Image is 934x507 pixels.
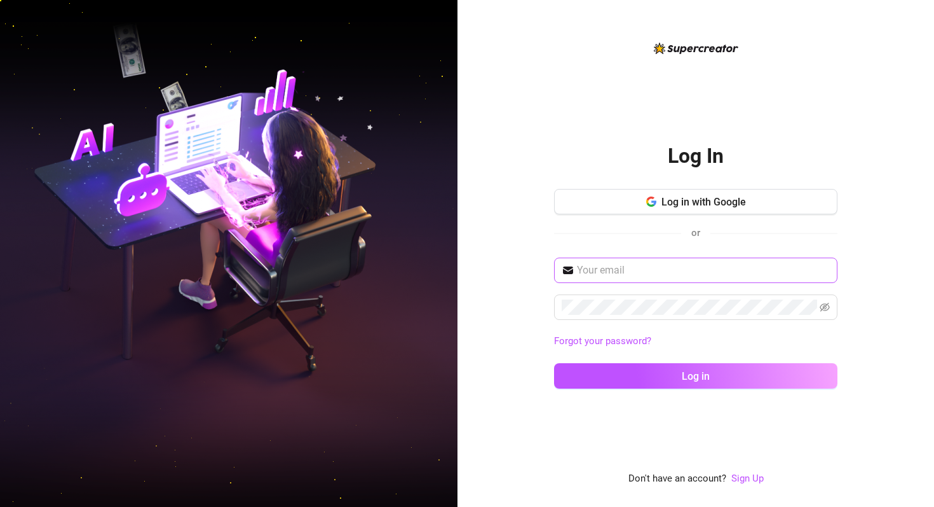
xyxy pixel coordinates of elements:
span: or [691,227,700,239]
span: eye-invisible [820,302,830,312]
a: Forgot your password? [554,335,651,347]
a: Sign Up [731,471,764,487]
a: Sign Up [731,473,764,484]
span: Log in [682,370,710,382]
input: Your email [577,263,830,278]
button: Log in with Google [554,189,837,214]
a: Forgot your password? [554,334,837,349]
button: Log in [554,363,837,389]
img: logo-BBDzfeDw.svg [654,43,738,54]
span: Log in with Google [661,196,746,208]
h2: Log In [668,143,724,169]
span: Don't have an account? [628,471,726,487]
